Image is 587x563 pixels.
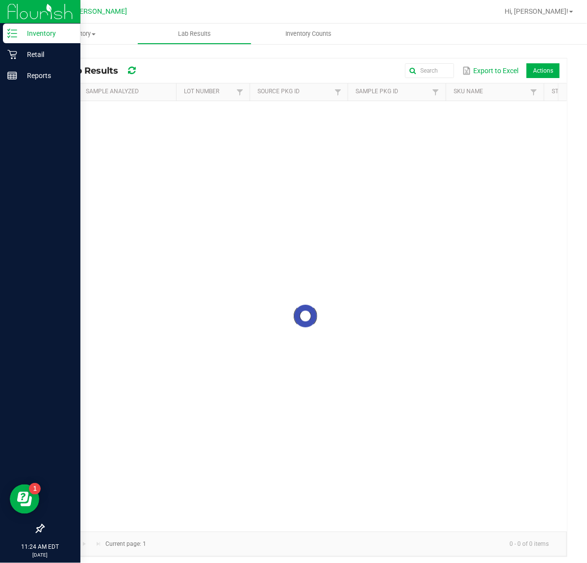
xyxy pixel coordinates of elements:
a: Lab Results [137,24,251,44]
inline-svg: Reports [7,71,17,80]
span: Inventory Counts [272,29,345,38]
span: [PERSON_NAME] [73,7,127,16]
input: Search [405,63,454,78]
inline-svg: Inventory [7,28,17,38]
a: Filter [332,86,344,98]
inline-svg: Retail [7,50,17,59]
a: SKU NameSortable [454,88,528,96]
a: Filter [528,86,540,98]
li: Actions [527,63,560,78]
p: 11:24 AM EDT [4,542,76,551]
kendo-pager-info: 0 - 0 of 0 items [153,536,557,552]
p: Inventory [17,27,76,39]
kendo-pager: Current page: 1 [44,532,567,557]
a: Filter [234,86,246,98]
span: Hi, [PERSON_NAME]! [505,7,568,15]
span: Inventory [24,29,137,38]
span: Lab Results [165,29,224,38]
a: Sample Pkg IDSortable [356,88,430,96]
a: Filter [430,86,442,98]
p: Retail [17,49,76,60]
p: Reports [17,70,76,81]
iframe: Resource center unread badge [29,483,41,495]
div: All Lab Results [51,62,162,79]
a: Inventory [24,24,137,44]
iframe: Resource center [10,484,39,514]
a: Sample AnalyzedSortable [86,88,172,96]
a: Source Pkg IDSortable [257,88,332,96]
a: Inventory Counts [252,24,365,44]
a: Lot NumberSortable [184,88,233,96]
p: [DATE] [4,551,76,559]
button: Export to Excel [460,62,521,79]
